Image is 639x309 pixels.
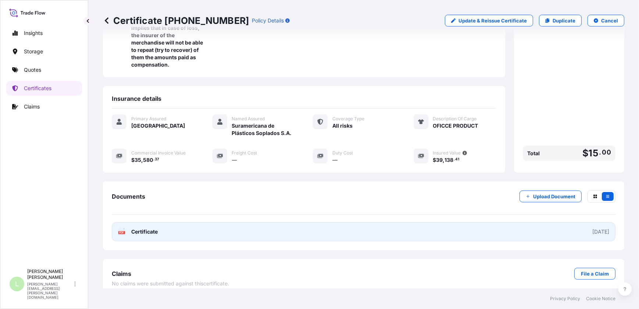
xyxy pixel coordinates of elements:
span: Certificate [131,228,158,235]
p: Cancel [601,17,618,24]
p: [PERSON_NAME] [PERSON_NAME] [27,269,73,280]
span: , [141,157,143,163]
span: [GEOGRAPHIC_DATA] [131,122,185,129]
span: Documents [112,193,145,200]
p: Update & Reissue Certificate [458,17,527,24]
a: Claims [6,99,82,114]
span: Duty Cost [332,150,353,156]
span: 35 [135,157,141,163]
p: Upload Document [533,193,575,200]
span: . [454,158,455,161]
span: . [599,150,601,154]
button: Cancel [588,15,624,26]
a: Cookie Notice [586,296,615,302]
button: Upload Document [520,191,582,202]
span: 37 [155,158,159,161]
p: Storage [24,48,43,55]
span: Coverage Type [332,116,364,122]
span: Named Assured [232,116,265,122]
p: File a Claim [581,270,609,277]
p: Insights [24,29,43,37]
span: Total [527,150,540,157]
p: Policy Details [252,17,284,24]
a: PDFCertificate[DATE] [112,222,615,241]
span: $ [131,157,135,163]
a: Update & Reissue Certificate [445,15,533,26]
span: Freight Cost [232,150,257,156]
span: Insured Value [433,150,461,156]
p: Duplicate [553,17,575,24]
a: Quotes [6,63,82,77]
span: 00 [602,150,611,154]
span: Commercial Invoice Value [131,150,186,156]
p: [PERSON_NAME][EMAIL_ADDRESS][PERSON_NAME][DOMAIN_NAME] [27,282,73,299]
span: . [153,158,154,161]
p: Claims [24,103,40,110]
span: All risks [332,122,353,129]
p: Certificate [PHONE_NUMBER] [103,15,249,26]
div: [DATE] [592,228,609,235]
a: Duplicate [539,15,582,26]
a: File a Claim [574,268,615,280]
span: 39 [436,157,443,163]
p: Quotes [24,66,41,74]
span: , [443,157,445,163]
span: $ [582,149,588,158]
span: Claims [112,270,131,277]
span: 580 [143,157,153,163]
span: $ [433,157,436,163]
span: Insurance details [112,95,161,102]
a: Storage [6,44,82,59]
span: — [332,156,338,164]
text: PDF [119,231,124,234]
a: Certificates [6,81,82,96]
span: Suramericana de Plásticos Soplados S.A. [232,122,296,137]
span: L [15,280,19,288]
span: Description Of Cargo [433,116,477,122]
p: Certificates [24,85,51,92]
span: OFICCE PRODUCT [433,122,478,129]
span: 41 [455,158,459,161]
span: — [232,156,237,164]
a: Privacy Policy [550,296,580,302]
span: Primary Assured [131,116,166,122]
span: 138 [445,157,454,163]
span: No claims were submitted against this certificate . [112,280,229,287]
a: Insights [6,26,82,40]
span: 15 [588,149,598,158]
